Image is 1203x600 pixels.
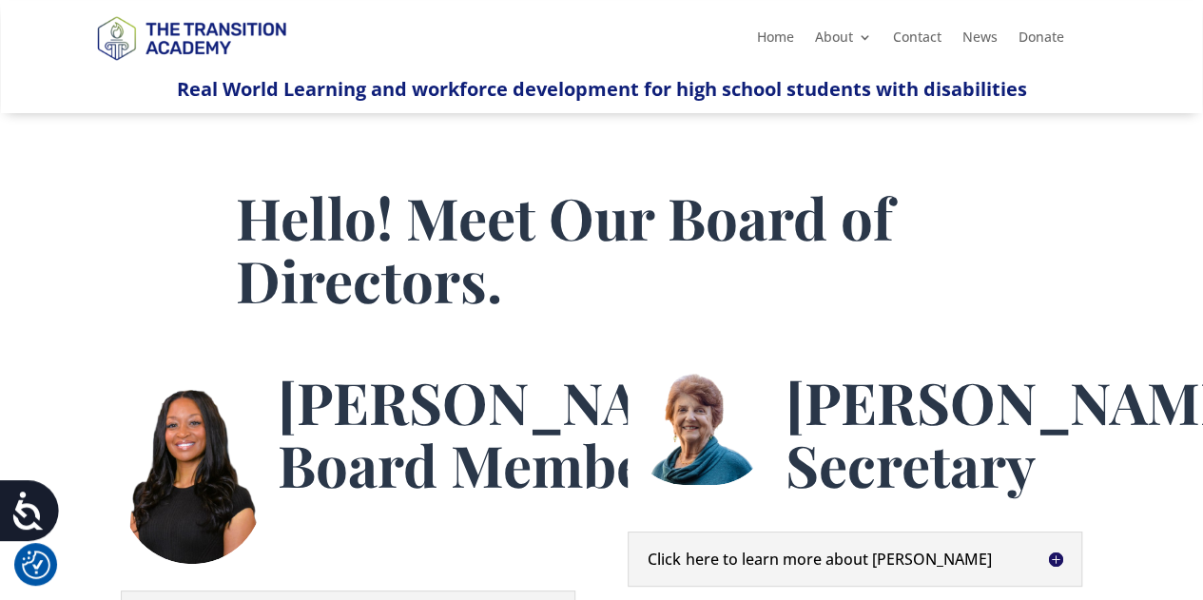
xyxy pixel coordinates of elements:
img: Revisit consent button [22,551,50,579]
a: Contact [893,30,941,51]
span: Real World Learning and workforce development for high school students with disabilities [176,76,1026,102]
a: Home [757,30,794,51]
a: News [962,30,998,51]
a: About [815,30,872,51]
span: [PERSON_NAME], Board Member [278,363,762,502]
img: TTA Brand_TTA Primary Logo_Horizontal_Light BG [88,4,294,71]
button: Cookie Settings [22,551,50,579]
span: Hello! Meet Our Board of Directors. [236,179,893,318]
a: Logo-Noticias [88,57,294,75]
a: Donate [1019,30,1064,51]
h5: Click here to learn more about [PERSON_NAME] [648,552,1062,567]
